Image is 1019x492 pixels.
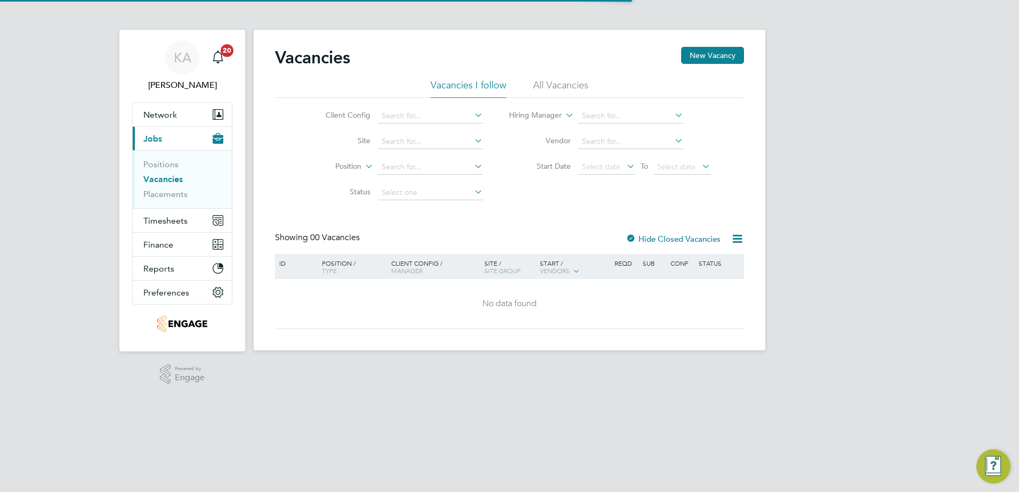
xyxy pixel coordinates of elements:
[309,187,370,196] label: Status
[133,281,232,304] button: Preferences
[132,315,232,332] a: Go to home page
[637,159,651,173] span: To
[133,209,232,232] button: Timesheets
[612,254,640,272] div: Reqd
[540,266,570,275] span: Vendors
[309,136,370,145] label: Site
[976,449,1010,483] button: Engage Resource Center
[143,264,174,274] span: Reports
[484,266,521,275] span: Site Group
[640,254,668,272] div: Sub
[391,266,423,275] span: Manager
[322,266,337,275] span: Type
[378,109,483,124] input: Search for...
[389,254,482,280] div: Client Config /
[174,51,191,64] span: KA
[696,254,742,272] div: Status
[309,110,370,120] label: Client Config
[431,79,506,98] li: Vacancies I follow
[133,127,232,150] button: Jobs
[175,373,205,382] span: Engage
[537,254,612,281] div: Start /
[277,298,742,309] div: No data found
[378,134,483,149] input: Search for...
[657,162,695,171] span: Select date
[207,40,229,75] a: 20
[509,136,571,145] label: Vendor
[578,109,683,124] input: Search for...
[143,189,188,199] a: Placements
[143,288,189,298] span: Preferences
[310,232,360,243] span: 00 Vacancies
[378,160,483,175] input: Search for...
[300,161,361,172] label: Position
[133,233,232,256] button: Finance
[275,232,362,243] div: Showing
[175,364,205,373] span: Powered by
[132,40,232,92] a: KA[PERSON_NAME]
[143,159,179,169] a: Positions
[314,254,389,280] div: Position /
[378,185,483,200] input: Select one
[578,134,683,149] input: Search for...
[500,110,562,121] label: Hiring Manager
[626,234,721,244] label: Hide Closed Vacancies
[143,110,177,120] span: Network
[482,254,538,280] div: Site /
[157,315,207,332] img: thornbaker-logo-retina.png
[533,79,588,98] li: All Vacancies
[143,134,162,144] span: Jobs
[221,44,233,57] span: 20
[143,240,173,250] span: Finance
[133,257,232,280] button: Reports
[582,162,620,171] span: Select date
[143,216,188,226] span: Timesheets
[681,47,744,64] button: New Vacancy
[133,150,232,208] div: Jobs
[275,47,350,68] h2: Vacancies
[143,174,183,184] a: Vacancies
[509,161,571,171] label: Start Date
[132,79,232,92] span: Kerry Asawla
[277,254,314,272] div: ID
[119,30,245,351] nav: Main navigation
[160,364,205,384] a: Powered byEngage
[668,254,695,272] div: Conf
[133,103,232,126] button: Network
